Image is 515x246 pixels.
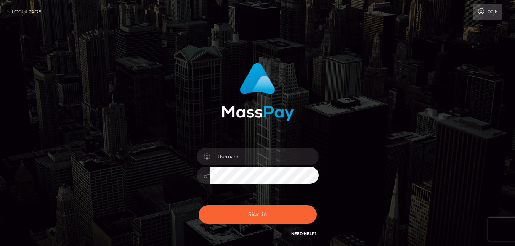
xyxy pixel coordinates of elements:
input: Username... [210,148,319,165]
a: Login [473,4,502,20]
button: Sign in [199,205,317,224]
img: MassPay Login [221,63,294,121]
a: Need Help? [291,231,317,236]
a: Login Page [12,4,41,20]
